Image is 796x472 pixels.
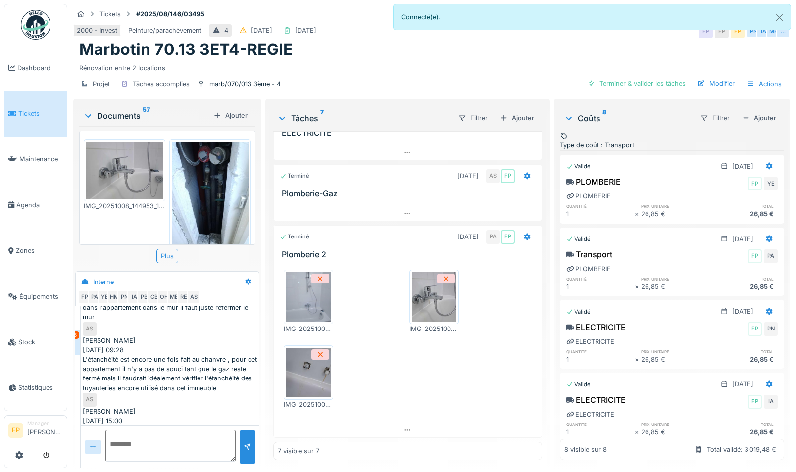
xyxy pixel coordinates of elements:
[4,228,67,274] a: Zones
[743,77,786,91] div: Actions
[566,282,635,291] div: 1
[635,282,641,291] div: ×
[93,277,114,286] div: Interne
[99,9,121,19] div: Tickets
[566,410,614,419] div: ELECTRICITE
[280,233,309,241] div: Terminé
[147,290,161,304] div: CB
[209,79,281,89] div: marb/070/013 3ème - 4
[709,421,778,427] h6: total
[566,235,591,243] div: Validé
[709,282,778,291] div: 26,85 €
[566,176,621,188] div: PLOMBERIE
[282,189,537,198] h3: Plomberie-Gaz
[748,249,762,263] div: FP
[501,169,515,183] div: FP
[107,290,121,304] div: HM
[284,324,333,333] div: IMG_20251008_144946_851.jpg
[86,142,163,199] img: wad2bql1t7vs1rm0xlumtp020803
[709,427,778,437] div: 26,85 €
[764,249,778,263] div: PA
[18,337,63,347] span: Stock
[77,26,117,35] div: 2000 - Invest
[209,109,251,122] div: Ajouter
[21,10,50,40] img: Badge_color-CXgf-gQk.svg
[731,24,745,38] div: FP
[4,365,67,411] a: Statistiques
[599,142,634,149] span: : Transport
[566,162,591,171] div: Validé
[251,26,272,35] div: [DATE]
[278,446,319,456] div: 7 visible sur 7
[748,395,762,409] div: FP
[16,246,63,255] span: Zones
[83,355,257,393] div: L'étanchéité est encore une fois fait au chanvre , pour cet appartement il n'y a pas de souci tan...
[187,290,200,304] div: AS
[715,24,729,38] div: FP
[128,26,201,35] div: Peinture/parachèvement
[177,290,191,304] div: RE
[756,24,770,38] div: IA
[486,169,500,183] div: AS
[83,416,257,425] div: [DATE] 15:00
[79,59,784,73] div: Rénovation entre 2 locations
[286,348,331,397] img: tnmokzwdz2ezdk5kacuf15gfczen
[79,40,293,59] h1: Marbotin 70.13 3ET4-REGIE
[17,63,63,73] span: Dashboard
[156,249,178,263] div: Plus
[143,110,150,122] sup: 57
[454,111,492,125] div: Filtrer
[277,112,449,124] div: Tâches
[133,79,190,89] div: Tâches accomplies
[320,112,324,124] sup: 7
[78,290,92,304] div: FP
[457,232,479,241] div: [DATE]
[132,9,208,19] strong: #2025/08/146/03495
[501,230,515,244] div: FP
[764,177,778,190] div: YE
[4,182,67,228] a: Agenda
[117,290,131,304] div: PN
[8,420,63,443] a: FP Manager[PERSON_NAME]
[602,112,606,124] sup: 8
[748,322,762,336] div: FP
[566,276,635,282] h6: quantité
[566,321,626,333] div: ELECTRICITE
[564,445,607,454] div: 8 visible sur 8
[19,292,63,301] span: Équipements
[8,423,23,438] li: FP
[284,400,333,409] div: IMG_20251008_141323_639.jpg
[486,230,500,244] div: PA
[635,209,641,219] div: ×
[709,355,778,364] div: 26,85 €
[641,276,709,282] h6: prix unitaire
[127,290,141,304] div: IA
[83,393,97,407] div: AS
[98,290,111,304] div: YE
[709,348,778,355] h6: total
[27,420,63,441] li: [PERSON_NAME]
[635,427,641,437] div: ×
[566,421,635,427] h6: quantité
[564,112,692,124] div: Coûts
[709,276,778,282] h6: total
[694,77,739,90] div: Modifier
[566,380,591,389] div: Validé
[83,322,97,336] div: AS
[748,177,762,190] div: FP
[566,337,614,346] div: ELECTRICITE
[764,395,778,409] div: IA
[566,248,612,260] div: Transport
[566,264,611,274] div: PLOMBERIE
[4,274,67,319] a: Équipements
[732,162,753,171] div: [DATE]
[641,282,709,291] div: 26,85 €
[83,336,257,345] div: [PERSON_NAME]
[393,4,791,30] div: Connecté(e).
[738,111,780,125] div: Ajouter
[83,407,257,416] div: [PERSON_NAME]
[16,200,63,210] span: Agenda
[641,209,709,219] div: 26,85 €
[566,308,591,316] div: Validé
[709,203,778,209] h6: total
